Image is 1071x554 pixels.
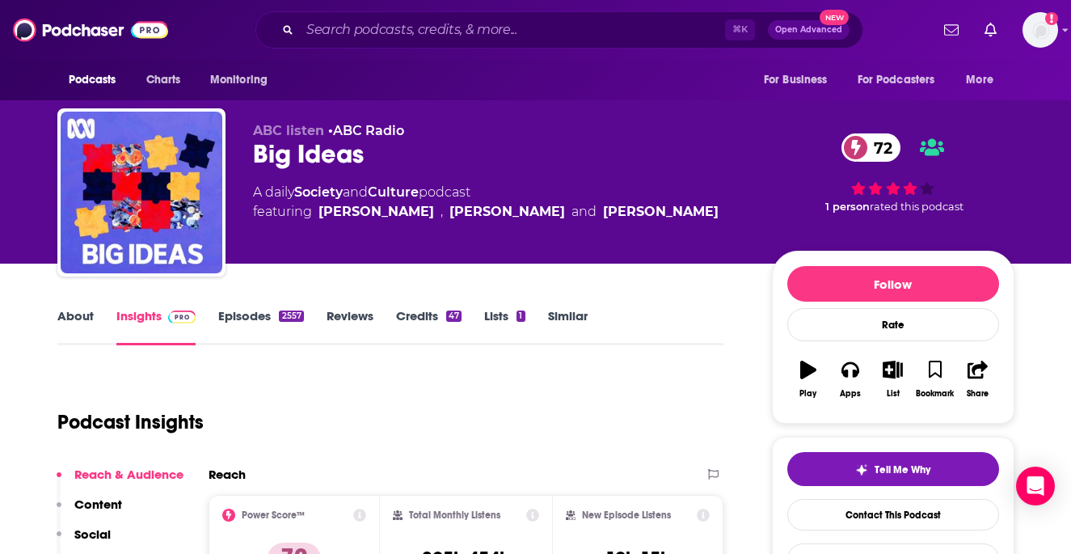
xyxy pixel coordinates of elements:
button: Bookmark [914,350,956,408]
a: Show notifications dropdown [978,16,1003,44]
span: , [441,202,443,222]
span: Podcasts [69,69,116,91]
a: Credits47 [396,308,462,345]
div: Apps [840,389,861,399]
div: 1 [517,311,525,322]
h1: Podcast Insights [57,410,204,434]
p: Content [74,497,122,512]
span: and [571,202,597,222]
div: [PERSON_NAME] [603,202,719,222]
button: Share [956,350,998,408]
button: open menu [199,65,289,95]
h2: Total Monthly Listens [409,510,500,521]
span: Logged in as zeke_lerner [1023,12,1058,48]
button: Reach & Audience [57,467,183,497]
a: InsightsPodchaser Pro [116,308,196,345]
button: Content [57,497,122,527]
span: More [966,69,993,91]
span: 1 person [825,201,870,213]
a: 72 [841,133,900,162]
h2: Power Score™ [242,510,305,521]
div: Search podcasts, credits, & more... [255,11,863,49]
div: Rate [787,308,999,341]
button: open menu [955,65,1014,95]
span: Tell Me Why [875,463,930,476]
div: List [887,389,900,399]
img: Podchaser Pro [168,311,196,324]
div: 72 1 personrated this podcast [772,123,1014,223]
span: ABC listen [253,123,324,138]
a: Contact This Podcast [787,499,999,531]
span: • [328,123,404,138]
a: Similar [548,308,588,345]
span: ⌘ K [725,19,755,40]
h2: Reach [209,467,246,482]
div: Share [967,389,989,399]
span: New [820,10,849,25]
svg: Add a profile image [1045,12,1058,25]
p: Social [74,527,111,542]
button: Apps [829,350,871,408]
button: open menu [57,65,137,95]
span: 72 [858,133,900,162]
h2: New Episode Listens [582,510,671,521]
input: Search podcasts, credits, & more... [300,17,725,43]
button: open menu [847,65,959,95]
button: Show profile menu [1023,12,1058,48]
img: Podchaser - Follow, Share and Rate Podcasts [13,15,168,45]
a: Charts [136,65,191,95]
a: Show notifications dropdown [938,16,965,44]
a: Reviews [327,308,373,345]
a: Paul Barclay [318,202,434,222]
a: About [57,308,94,345]
div: A daily podcast [253,183,719,222]
a: Lists1 [484,308,525,345]
span: For Podcasters [858,69,935,91]
span: Open Advanced [775,26,842,34]
button: Play [787,350,829,408]
div: Bookmark [916,389,954,399]
button: List [871,350,913,408]
span: and [343,184,368,200]
div: [PERSON_NAME] [449,202,565,222]
button: open menu [753,65,848,95]
span: Monitoring [210,69,268,91]
img: Big Ideas [61,112,222,273]
span: rated this podcast [870,201,963,213]
p: Reach & Audience [74,467,183,482]
img: User Profile [1023,12,1058,48]
img: tell me why sparkle [855,463,868,476]
button: Open AdvancedNew [768,20,850,40]
div: Play [799,389,816,399]
div: Open Intercom Messenger [1016,467,1055,505]
a: Society [294,184,343,200]
span: For Business [764,69,828,91]
a: Culture [368,184,419,200]
div: 2557 [279,311,303,322]
button: tell me why sparkleTell Me Why [787,452,999,486]
a: Episodes2557 [218,308,303,345]
span: Charts [146,69,181,91]
button: Follow [787,266,999,302]
div: 47 [446,311,462,322]
a: ABC Radio [333,123,404,138]
span: featuring [253,202,719,222]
